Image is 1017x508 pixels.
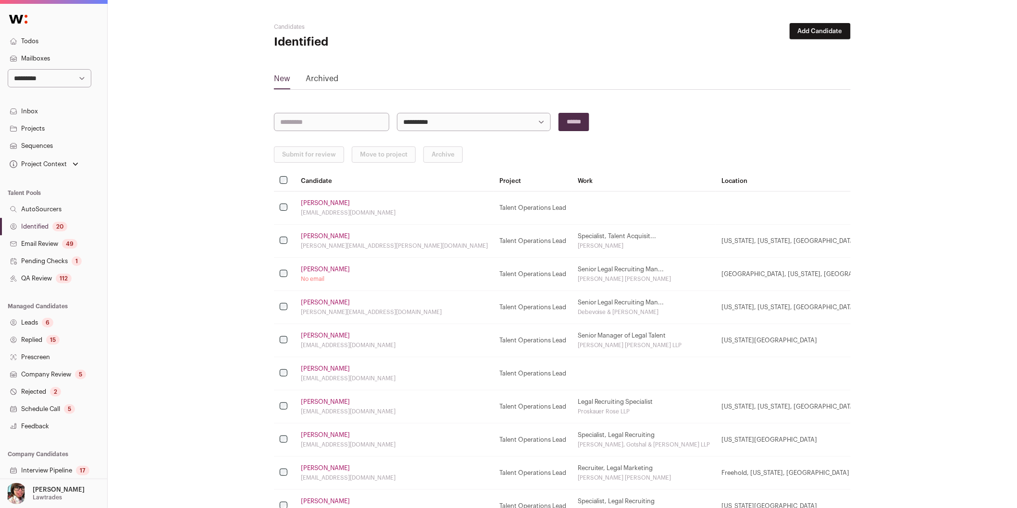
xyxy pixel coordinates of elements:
[301,497,350,505] a: [PERSON_NAME]
[295,170,494,191] th: Candidate
[494,191,572,224] td: Talent Operations Lead
[301,474,488,482] div: [EMAIL_ADDRESS][DOMAIN_NAME]
[494,390,572,423] td: Talent Operations Lead
[572,390,716,423] td: Legal Recruiting Specialist
[306,73,338,88] a: Archived
[33,486,85,494] p: [PERSON_NAME]
[494,257,572,290] td: Talent Operations Lead
[274,73,290,88] a: New
[274,35,466,50] h1: Identified
[494,170,572,191] th: Project
[301,199,350,207] a: [PERSON_NAME]
[301,275,488,283] div: No email
[716,456,893,489] td: Freehold, [US_STATE], [GEOGRAPHIC_DATA]
[8,157,80,171] button: Open dropdown
[716,170,893,191] th: Location
[572,257,716,290] td: Senior Legal Recruiting Man...
[301,209,488,217] div: [EMAIL_ADDRESS][DOMAIN_NAME]
[572,170,716,191] th: Work
[578,275,710,283] div: [PERSON_NAME] [PERSON_NAME]
[301,431,350,439] a: [PERSON_NAME]
[494,456,572,489] td: Talent Operations Lead
[572,324,716,357] td: Senior Manager of Legal Talent
[72,256,82,266] div: 1
[301,332,350,339] a: [PERSON_NAME]
[494,224,572,257] td: Talent Operations Lead
[716,324,893,357] td: [US_STATE][GEOGRAPHIC_DATA]
[301,341,488,349] div: [EMAIL_ADDRESS][DOMAIN_NAME]
[301,408,488,415] div: [EMAIL_ADDRESS][DOMAIN_NAME]
[301,375,488,382] div: [EMAIL_ADDRESS][DOMAIN_NAME]
[716,224,893,257] td: [US_STATE], [US_STATE], [GEOGRAPHIC_DATA]
[6,483,27,504] img: 14759586-medium_jpg
[578,341,710,349] div: [PERSON_NAME] [PERSON_NAME] LLP
[8,160,67,168] div: Project Context
[301,232,350,240] a: [PERSON_NAME]
[301,266,350,273] a: [PERSON_NAME]
[50,387,61,397] div: 2
[578,408,710,415] div: Proskauer Rose LLP
[4,10,33,29] img: Wellfound
[578,474,710,482] div: [PERSON_NAME] [PERSON_NAME]
[42,318,53,327] div: 6
[578,308,710,316] div: Debevoise & [PERSON_NAME]
[301,464,350,472] a: [PERSON_NAME]
[578,441,710,448] div: [PERSON_NAME], Gotshal & [PERSON_NAME] LLP
[301,398,350,406] a: [PERSON_NAME]
[494,290,572,324] td: Talent Operations Lead
[301,441,488,448] div: [EMAIL_ADDRESS][DOMAIN_NAME]
[75,370,86,379] div: 5
[494,423,572,456] td: Talent Operations Lead
[4,483,87,504] button: Open dropdown
[716,423,893,456] td: [US_STATE][GEOGRAPHIC_DATA]
[76,466,89,475] div: 17
[56,274,72,283] div: 112
[578,242,710,250] div: [PERSON_NAME]
[301,308,488,316] div: [PERSON_NAME][EMAIL_ADDRESS][DOMAIN_NAME]
[46,335,60,345] div: 15
[33,494,62,501] p: Lawtrades
[64,404,75,414] div: 5
[716,390,893,423] td: [US_STATE], [US_STATE], [GEOGRAPHIC_DATA]
[301,365,350,373] a: [PERSON_NAME]
[494,357,572,390] td: Talent Operations Lead
[716,257,893,290] td: [GEOGRAPHIC_DATA], [US_STATE], [GEOGRAPHIC_DATA]
[572,456,716,489] td: Recruiter, Legal Marketing
[716,290,893,324] td: [US_STATE], [US_STATE], [GEOGRAPHIC_DATA]
[62,239,77,249] div: 49
[301,299,350,306] a: [PERSON_NAME]
[494,324,572,357] td: Talent Operations Lead
[572,224,716,257] td: Specialist, Talent Acquisit...
[790,23,851,39] button: Add Candidate
[572,423,716,456] td: Specialist, Legal Recruiting
[572,290,716,324] td: Senior Legal Recruiting Man...
[301,242,488,250] div: [PERSON_NAME][EMAIL_ADDRESS][PERSON_NAME][DOMAIN_NAME]
[274,23,466,31] h2: Candidates
[52,222,67,231] div: 20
